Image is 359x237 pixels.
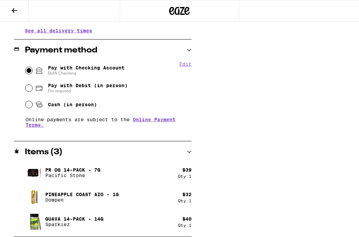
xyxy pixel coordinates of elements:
[45,216,103,222] p: Guava 14-Pack - 14g
[48,70,125,76] span: BofA Checking
[25,28,92,33] button: See all delivery times
[178,199,192,203] div: Qty: 1
[45,173,100,178] p: Pacific Stone
[178,223,192,227] div: Qty: 1
[182,192,192,197] div: $ 32
[179,61,192,67] button: Edit
[45,197,119,203] p: Dompen
[4,5,49,10] span: Hi. Need any help?
[45,167,100,173] p: PR OG 14-Pack - 7g
[25,46,97,54] h2: Payment method
[25,148,63,156] h2: Items ( 3 )
[25,212,44,231] img: Guava 14-Pack - 14g
[26,117,176,128] a: Online Payment Terms.
[48,83,128,88] span: Pay with Debit (in person)
[48,65,125,76] span: Pay with Checking Account
[182,216,192,222] div: $ 40
[25,188,44,207] img: Pineapple Coast AIO - 1g
[25,163,44,182] img: PR OG 14-Pack - 7g
[48,88,128,94] span: Pin required
[182,167,192,173] div: $ 39
[26,117,192,128] p: Online payments are subject to the
[45,222,103,227] p: Sparkiez
[178,174,192,178] div: Qty: 1
[48,102,97,107] span: Cash (in person)
[45,192,119,197] p: Pineapple Coast AIO - 1g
